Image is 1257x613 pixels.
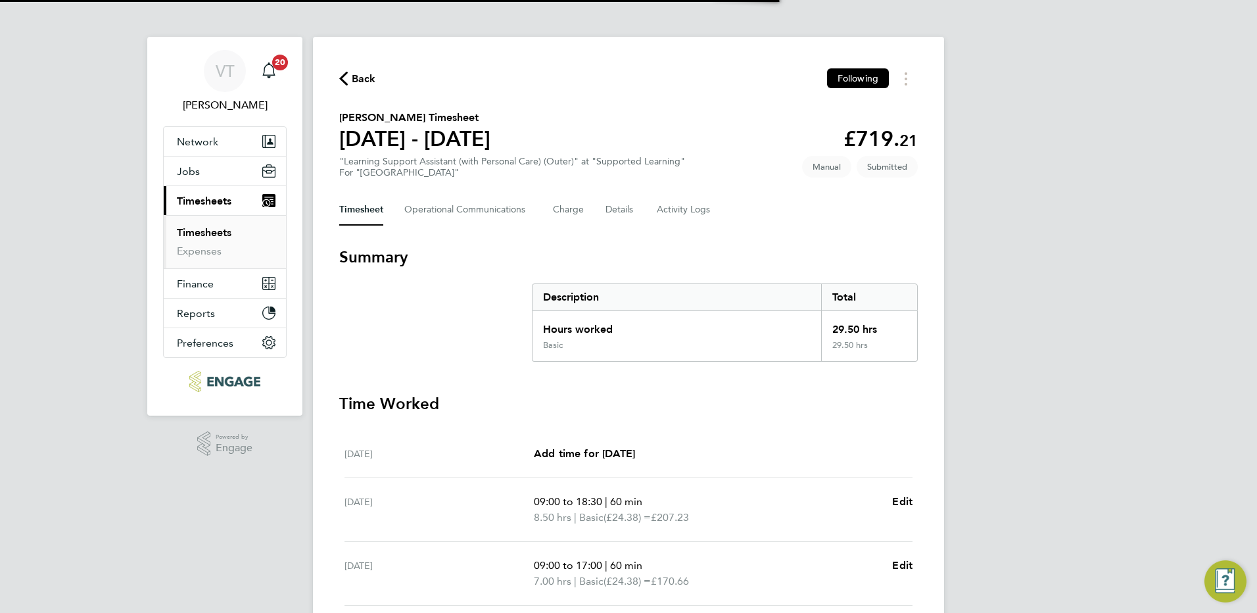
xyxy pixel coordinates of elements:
[651,511,689,524] span: £207.23
[177,278,214,290] span: Finance
[553,194,584,226] button: Charge
[272,55,288,70] span: 20
[164,269,286,298] button: Finance
[197,431,253,456] a: Powered byEngage
[605,559,607,572] span: |
[216,431,252,443] span: Powered by
[657,194,712,226] button: Activity Logs
[344,446,534,462] div: [DATE]
[339,126,490,152] h1: [DATE] - [DATE]
[163,97,287,113] span: Victoria Ticehurst
[534,495,602,508] span: 09:00 to 18:30
[532,283,918,362] div: Summary
[574,511,577,524] span: |
[164,215,286,268] div: Timesheets
[339,70,376,87] button: Back
[163,371,287,392] a: Go to home page
[339,194,383,226] button: Timesheet
[579,574,604,589] span: Basic
[177,195,231,207] span: Timesheets
[534,447,635,460] span: Add time for [DATE]
[574,575,577,587] span: |
[177,165,200,178] span: Jobs
[533,311,821,340] div: Hours worked
[579,510,604,526] span: Basic
[899,131,918,150] span: 21
[857,156,918,178] span: This timesheet is Submitted.
[533,284,821,310] div: Description
[339,110,490,126] h2: [PERSON_NAME] Timesheet
[843,126,918,151] app-decimal: £719.
[534,446,635,462] a: Add time for [DATE]
[339,247,918,268] h3: Summary
[534,575,571,587] span: 7.00 hrs
[177,135,218,148] span: Network
[821,284,917,310] div: Total
[894,68,918,89] button: Timesheets Menu
[827,68,889,88] button: Following
[177,337,233,349] span: Preferences
[604,511,651,524] span: (£24.38) =
[605,495,607,508] span: |
[892,495,913,508] span: Edit
[610,559,642,572] span: 60 min
[147,37,302,416] nav: Main navigation
[892,559,913,572] span: Edit
[339,167,685,178] div: For "[GEOGRAPHIC_DATA]"
[339,393,918,414] h3: Time Worked
[534,511,571,524] span: 8.50 hrs
[216,443,252,454] span: Engage
[177,245,222,257] a: Expenses
[164,328,286,357] button: Preferences
[610,495,642,508] span: 60 min
[802,156,851,178] span: This timesheet was manually created.
[164,299,286,328] button: Reports
[1204,560,1246,602] button: Engage Resource Center
[189,371,260,392] img: ncclondon-logo-retina.png
[651,575,689,587] span: £170.66
[352,71,376,87] span: Back
[177,307,215,320] span: Reports
[821,340,917,361] div: 29.50 hrs
[534,559,602,572] span: 09:00 to 17:00
[164,157,286,185] button: Jobs
[256,50,282,92] a: 20
[177,226,231,239] a: Timesheets
[543,340,563,351] div: Basic
[838,72,878,84] span: Following
[604,575,651,587] span: (£24.38) =
[164,186,286,215] button: Timesheets
[821,311,917,340] div: 29.50 hrs
[164,127,286,156] button: Network
[344,494,534,526] div: [DATE]
[344,558,534,589] div: [DATE]
[339,156,685,178] div: "Learning Support Assistant (with Personal Care) (Outer)" at "Supported Learning"
[163,50,287,113] a: VT[PERSON_NAME]
[892,494,913,510] a: Edit
[216,62,235,80] span: VT
[605,194,636,226] button: Details
[404,194,532,226] button: Operational Communications
[892,558,913,574] a: Edit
